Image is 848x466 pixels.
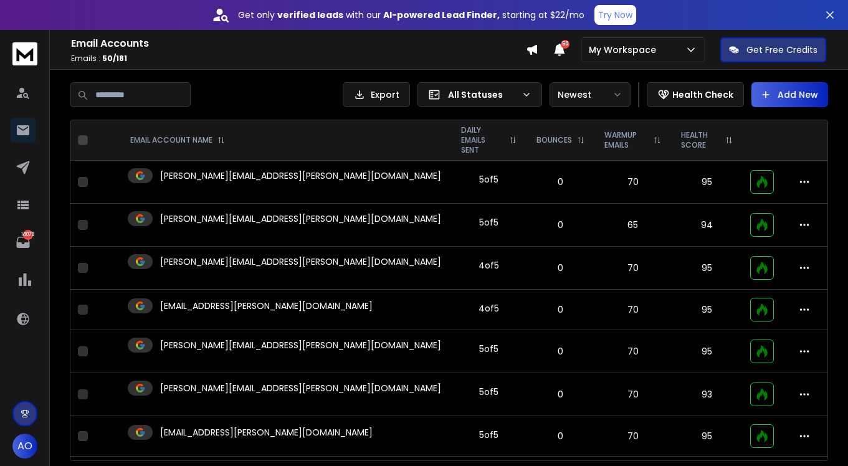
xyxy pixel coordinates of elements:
p: [PERSON_NAME][EMAIL_ADDRESS][PERSON_NAME][DOMAIN_NAME] [160,255,441,268]
p: My Workspace [589,44,661,56]
td: 70 [594,416,671,457]
img: logo [12,42,37,65]
p: BOUNCES [536,135,572,145]
p: [PERSON_NAME][EMAIL_ADDRESS][PERSON_NAME][DOMAIN_NAME] [160,169,441,182]
td: 93 [671,373,743,416]
td: 70 [594,161,671,204]
div: 5 of 5 [479,429,498,441]
p: 0 [534,430,587,442]
p: 0 [534,345,587,358]
div: EMAIL ACCOUNT NAME [130,135,225,145]
p: Get Free Credits [746,44,817,56]
strong: verified leads [277,9,343,21]
button: Try Now [594,5,636,25]
td: 95 [671,247,743,290]
div: 4 of 5 [479,259,499,272]
button: Add New [751,82,828,107]
td: 65 [594,204,671,247]
p: [EMAIL_ADDRESS][PERSON_NAME][DOMAIN_NAME] [160,300,373,312]
p: 14078 [23,230,33,240]
td: 95 [671,161,743,204]
p: [PERSON_NAME][EMAIL_ADDRESS][PERSON_NAME][DOMAIN_NAME] [160,382,441,394]
p: Emails : [71,54,526,64]
button: Export [343,82,410,107]
p: HEALTH SCORE [681,130,720,150]
h1: Email Accounts [71,36,526,51]
td: 95 [671,330,743,373]
button: Get Free Credits [720,37,826,62]
div: 5 of 5 [479,173,498,186]
p: 0 [534,388,587,401]
div: 5 of 5 [479,386,498,398]
p: 0 [534,303,587,316]
button: AO [12,434,37,459]
td: 70 [594,373,671,416]
button: Newest [550,82,631,107]
a: 14078 [11,230,36,255]
p: DAILY EMAILS SENT [461,125,505,155]
p: Get only with our starting at $22/mo [238,9,584,21]
p: 0 [534,219,587,231]
td: 95 [671,290,743,330]
div: 5 of 5 [479,343,498,355]
p: [PERSON_NAME][EMAIL_ADDRESS][PERSON_NAME][DOMAIN_NAME] [160,212,441,225]
span: 50 / 181 [102,53,127,64]
strong: AI-powered Lead Finder, [383,9,500,21]
p: All Statuses [448,88,517,101]
td: 95 [671,416,743,457]
p: Health Check [672,88,733,101]
p: Try Now [598,9,632,21]
p: 0 [534,176,587,188]
td: 70 [594,330,671,373]
td: 94 [671,204,743,247]
div: 4 of 5 [479,302,499,315]
p: [EMAIL_ADDRESS][PERSON_NAME][DOMAIN_NAME] [160,426,373,439]
p: 0 [534,262,587,274]
p: [PERSON_NAME][EMAIL_ADDRESS][PERSON_NAME][DOMAIN_NAME] [160,339,441,351]
button: Health Check [647,82,744,107]
div: 5 of 5 [479,216,498,229]
span: 50 [561,40,569,49]
td: 70 [594,247,671,290]
p: WARMUP EMAILS [604,130,649,150]
td: 70 [594,290,671,330]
